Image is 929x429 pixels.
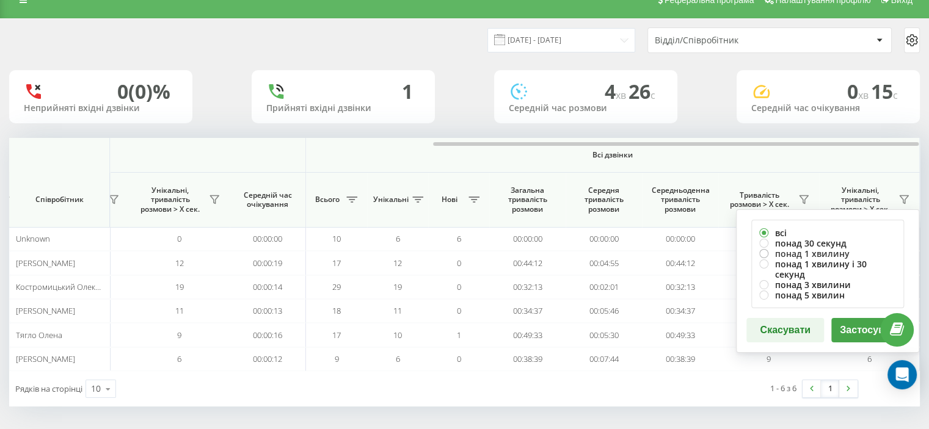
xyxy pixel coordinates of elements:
[887,360,917,389] div: Open Intercom Messenger
[767,353,771,364] span: 9
[239,190,296,209] span: Середній час очікування
[847,78,871,104] span: 0
[893,88,898,102] span: c
[15,383,82,394] span: Рядків на сторінці
[24,103,178,114] div: Неприйняті вхідні дзвінки
[759,228,896,238] label: всі
[642,299,718,323] td: 00:34:37
[135,186,205,214] span: Унікальні, тривалість розмови > Х сек.
[566,323,642,347] td: 00:05:30
[642,251,718,275] td: 00:44:12
[457,281,461,292] span: 0
[642,323,718,347] td: 00:49:33
[489,323,566,347] td: 00:49:33
[16,233,50,244] span: Unknown
[175,258,184,269] span: 12
[566,347,642,371] td: 00:07:44
[230,251,306,275] td: 00:00:19
[396,233,400,244] span: 6
[177,233,181,244] span: 0
[831,318,909,342] button: Застосувати
[605,78,628,104] span: 4
[16,281,117,292] span: Костромицький Олександр
[616,88,628,102] span: хв
[393,305,402,316] span: 11
[825,186,895,214] span: Унікальні, тривалість розмови > Х сек.
[642,227,718,251] td: 00:00:00
[751,103,905,114] div: Середній час очікування
[759,279,896,290] label: понад 3 хвилини
[332,305,341,316] span: 18
[402,80,413,103] div: 1
[393,258,402,269] span: 12
[489,275,566,299] td: 00:32:13
[489,347,566,371] td: 00:38:39
[335,353,339,364] span: 9
[332,281,341,292] span: 29
[230,227,306,251] td: 00:00:00
[177,353,181,364] span: 6
[566,227,642,251] td: 00:00:00
[177,330,181,341] span: 9
[230,299,306,323] td: 00:00:13
[642,275,718,299] td: 00:32:13
[230,347,306,371] td: 00:00:12
[498,186,556,214] span: Загальна тривалість розмови
[655,35,801,46] div: Відділ/Співробітник
[575,186,633,214] span: Середня тривалість розмови
[332,330,341,341] span: 17
[509,103,663,114] div: Середній час розмови
[566,275,642,299] td: 00:02:01
[393,281,402,292] span: 19
[332,258,341,269] span: 17
[650,88,655,102] span: c
[566,299,642,323] td: 00:05:46
[91,383,101,395] div: 10
[230,275,306,299] td: 00:00:14
[332,233,341,244] span: 10
[457,258,461,269] span: 0
[642,347,718,371] td: 00:38:39
[628,78,655,104] span: 26
[489,251,566,275] td: 00:44:12
[746,318,824,342] button: Скасувати
[759,238,896,248] label: понад 30 секунд
[434,195,465,204] span: Нові
[724,190,795,209] span: Тривалість розмови > Х сек.
[821,380,839,397] a: 1
[457,305,461,316] span: 0
[16,353,75,364] span: [PERSON_NAME]
[858,88,871,102] span: хв
[16,258,75,269] span: [PERSON_NAME]
[651,186,709,214] span: Середньоденна тривалість розмови
[867,353,872,364] span: 6
[373,195,409,204] span: Унікальні
[457,353,461,364] span: 0
[871,78,898,104] span: 15
[175,305,184,316] span: 11
[759,259,896,279] label: понад 1 хвилину і 30 секунд
[396,353,400,364] span: 6
[457,330,461,341] span: 1
[16,305,75,316] span: [PERSON_NAME]
[457,233,461,244] span: 6
[230,323,306,347] td: 00:00:16
[312,195,343,204] span: Всього
[393,330,402,341] span: 10
[759,248,896,259] label: понад 1 хвилину
[16,330,62,341] span: Тягло Олена
[759,290,896,300] label: понад 5 хвилин
[117,80,170,103] div: 0 (0)%
[489,299,566,323] td: 00:34:37
[175,281,184,292] span: 19
[20,195,99,204] span: Співробітник
[266,103,420,114] div: Прийняті вхідні дзвінки
[566,251,642,275] td: 00:04:55
[489,227,566,251] td: 00:00:00
[342,150,883,160] span: Всі дзвінки
[770,382,796,394] div: 1 - 6 з 6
